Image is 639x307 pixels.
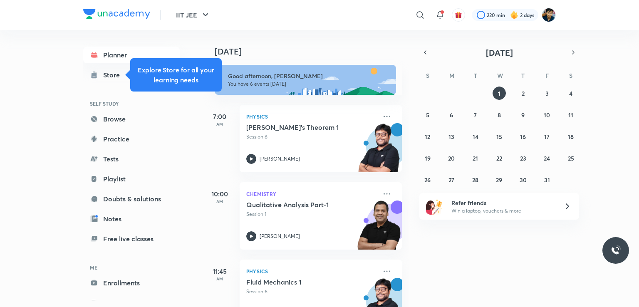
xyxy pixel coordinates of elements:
button: avatar [452,8,465,22]
a: Planner [83,47,180,63]
img: ttu [611,245,621,255]
button: October 18, 2025 [564,130,577,143]
h6: Good afternoon, [PERSON_NAME] [228,72,389,80]
abbr: October 7, 2025 [474,111,477,119]
button: October 3, 2025 [540,87,554,100]
button: October 25, 2025 [564,151,577,165]
img: unacademy [356,201,402,258]
a: Doubts & solutions [83,191,180,207]
h6: SELF STUDY [83,97,180,111]
button: October 9, 2025 [516,108,530,121]
a: Practice [83,131,180,147]
a: Company Logo [83,9,150,21]
abbr: Monday [449,72,454,79]
abbr: October 2, 2025 [522,89,525,97]
abbr: October 17, 2025 [544,133,550,141]
p: Session 6 [246,133,377,141]
abbr: October 11, 2025 [568,111,573,119]
abbr: October 8, 2025 [498,111,501,119]
h4: [DATE] [215,47,410,57]
h5: Fluid Mechanics 1 [246,278,350,286]
button: October 6, 2025 [445,108,458,121]
abbr: October 30, 2025 [520,176,527,184]
abbr: October 20, 2025 [448,154,455,162]
abbr: October 26, 2025 [424,176,431,184]
h5: Qualitative Analysis Part-1 [246,201,350,209]
p: [PERSON_NAME] [260,233,300,240]
button: October 19, 2025 [421,151,434,165]
button: October 12, 2025 [421,130,434,143]
p: AM [203,276,236,281]
button: October 16, 2025 [516,130,530,143]
button: October 26, 2025 [421,173,434,186]
button: October 30, 2025 [516,173,530,186]
button: October 29, 2025 [493,173,506,186]
button: October 7, 2025 [469,108,482,121]
p: Chemistry [246,189,377,199]
abbr: October 29, 2025 [496,176,502,184]
button: October 8, 2025 [493,108,506,121]
abbr: October 23, 2025 [520,154,526,162]
a: Notes [83,210,180,227]
h5: Gauss's Theorem 1 [246,123,350,131]
abbr: October 16, 2025 [520,133,526,141]
button: October 2, 2025 [516,87,530,100]
button: October 5, 2025 [421,108,434,121]
button: October 17, 2025 [540,130,554,143]
abbr: October 4, 2025 [569,89,572,97]
button: IIT JEE [171,7,215,23]
img: afternoon [215,65,396,95]
p: [PERSON_NAME] [260,155,300,163]
a: Store [83,67,180,83]
abbr: October 14, 2025 [473,133,478,141]
p: Win a laptop, vouchers & more [451,207,554,215]
h5: Explore Store for all your learning needs [137,65,215,85]
abbr: Thursday [521,72,525,79]
button: October 27, 2025 [445,173,458,186]
h6: Refer friends [451,198,554,207]
img: avatar [455,11,462,19]
img: unacademy [356,123,402,181]
a: Enrollments [83,275,180,291]
abbr: October 6, 2025 [450,111,453,119]
abbr: October 1, 2025 [498,89,500,97]
p: Session 1 [246,210,377,218]
abbr: October 3, 2025 [545,89,549,97]
abbr: Sunday [426,72,429,79]
img: Company Logo [83,9,150,19]
button: October 23, 2025 [516,151,530,165]
h5: 10:00 [203,189,236,199]
abbr: October 12, 2025 [425,133,430,141]
a: Browse [83,111,180,127]
abbr: Saturday [569,72,572,79]
a: Playlist [83,171,180,187]
abbr: October 15, 2025 [496,133,502,141]
abbr: October 22, 2025 [496,154,502,162]
abbr: October 27, 2025 [448,176,454,184]
abbr: October 18, 2025 [568,133,574,141]
button: [DATE] [431,47,567,58]
button: October 1, 2025 [493,87,506,100]
img: SHREYANSH GUPTA [542,8,556,22]
button: October 24, 2025 [540,151,554,165]
button: October 4, 2025 [564,87,577,100]
button: October 28, 2025 [469,173,482,186]
button: October 22, 2025 [493,151,506,165]
button: October 14, 2025 [469,130,482,143]
img: streak [510,11,518,19]
p: You have 6 events [DATE] [228,81,389,87]
abbr: October 13, 2025 [448,133,454,141]
abbr: October 19, 2025 [425,154,431,162]
abbr: Friday [545,72,549,79]
abbr: October 10, 2025 [544,111,550,119]
h5: 11:45 [203,266,236,276]
h5: 7:00 [203,111,236,121]
abbr: Tuesday [474,72,477,79]
abbr: October 31, 2025 [544,176,550,184]
button: October 20, 2025 [445,151,458,165]
button: October 31, 2025 [540,173,554,186]
abbr: October 5, 2025 [426,111,429,119]
p: AM [203,121,236,126]
abbr: October 25, 2025 [568,154,574,162]
a: Tests [83,151,180,167]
